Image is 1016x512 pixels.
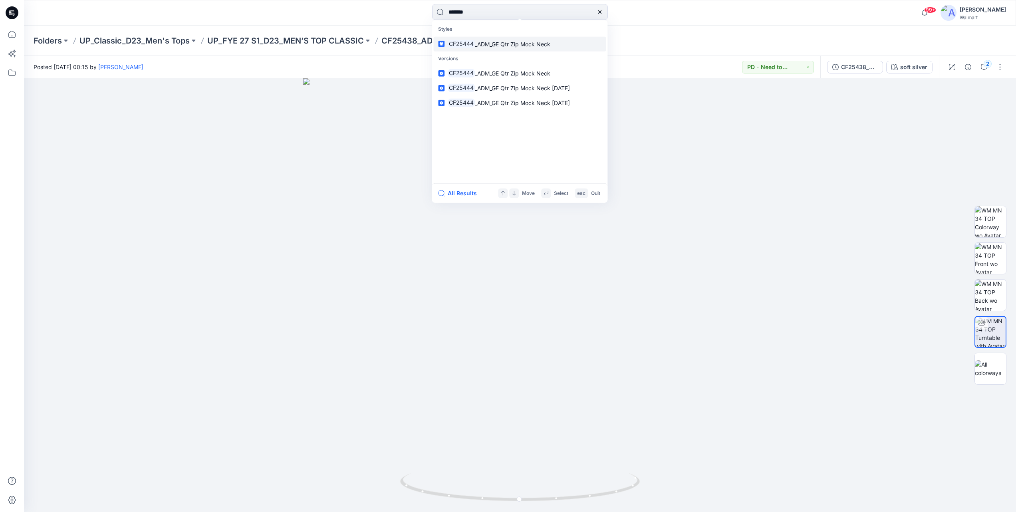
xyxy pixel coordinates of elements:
span: _ADM_GE Qtr Zip Mock Neck [DATE] [475,99,570,106]
p: Select [554,189,568,197]
div: CF25438_ADM_ GE PRINTED SEERSUCKER SHIRT [841,63,878,71]
img: WM MN 34 TOP Front wo Avatar [975,243,1006,274]
button: All Results [438,189,482,198]
a: UP_Classic_D23_Men's Tops [79,35,190,46]
span: _ADM_GE Qtr Zip Mock Neck [475,40,550,47]
a: CF25444_ADM_GE Qtr Zip Mock Neck [433,36,606,51]
mark: CF25444 [448,98,475,107]
a: CF25444_ADM_GE Qtr Zip Mock Neck [DATE] [433,81,606,95]
div: 2 [984,60,992,68]
p: CF25438_ADM_ GE PRINTED SEERSUCKER SHIRT [381,35,573,46]
img: WM MN 34 TOP Turntable with Avatar [975,317,1006,347]
img: WM MN 34 TOP Back wo Avatar [975,280,1006,311]
p: Move [522,189,535,197]
span: Posted [DATE] 00:15 by [34,63,143,71]
a: CF25444_ADM_GE Qtr Zip Mock Neck [433,66,606,81]
a: UP_FYE 27 S1_D23_MEN’S TOP CLASSIC [207,35,364,46]
button: 2 [978,61,990,73]
mark: CF25444 [448,39,475,48]
img: avatar [941,5,956,21]
p: Quit [591,189,600,197]
a: [PERSON_NAME] [98,64,143,70]
img: WM MN 34 TOP Colorway wo Avatar [975,206,1006,237]
p: Styles [433,22,606,37]
span: 99+ [924,7,936,13]
span: _ADM_GE Qtr Zip Mock Neck [DATE] [475,85,570,91]
span: _ADM_GE Qtr Zip Mock Neck [475,70,550,77]
p: esc [577,189,585,197]
mark: CF25444 [448,83,475,93]
a: Folders [34,35,62,46]
p: Versions [433,51,606,66]
button: soft silver [886,61,933,73]
a: CF25444_ADM_GE Qtr Zip Mock Neck [DATE] [433,95,606,110]
div: Walmart [960,14,1006,20]
img: All colorways [975,360,1006,377]
div: [PERSON_NAME] [960,5,1006,14]
mark: CF25444 [448,69,475,78]
button: CF25438_ADM_ GE PRINTED SEERSUCKER SHIRT [827,61,883,73]
button: Details [962,61,974,73]
div: soft silver [900,63,927,71]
